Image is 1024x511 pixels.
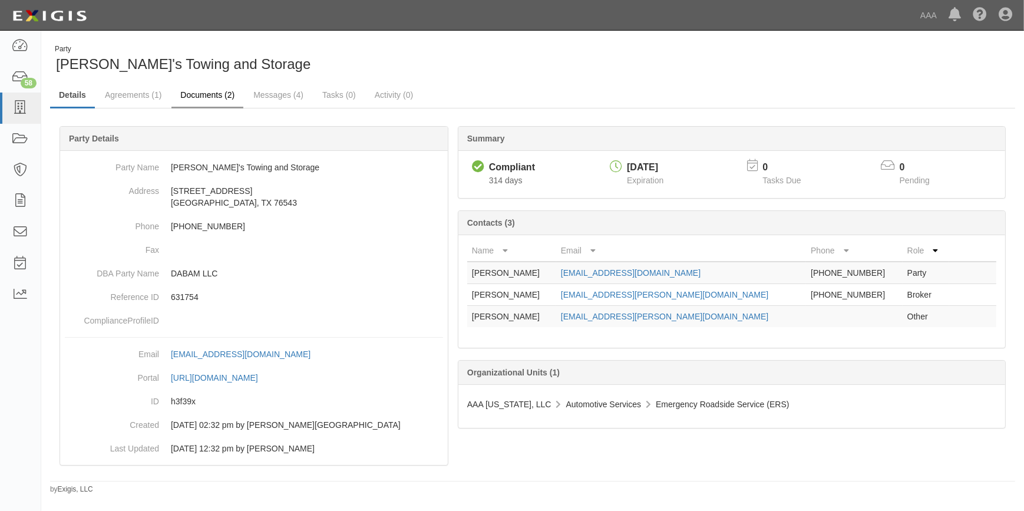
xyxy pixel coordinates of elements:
th: Role [903,240,949,262]
p: 631754 [171,291,443,303]
span: Expiration [627,176,663,185]
dt: ComplianceProfileID [65,309,159,327]
a: [EMAIL_ADDRESS][DOMAIN_NAME] [171,350,323,359]
dd: [PERSON_NAME]'s Towing and Storage [65,156,443,179]
i: Compliant [472,161,484,173]
td: Party [903,262,949,284]
td: [PHONE_NUMBER] [806,284,903,306]
a: Activity (0) [366,83,422,107]
th: Phone [806,240,903,262]
td: Other [903,306,949,328]
span: AAA [US_STATE], LLC [467,400,551,409]
dd: [STREET_ADDRESS] [GEOGRAPHIC_DATA], TX 76543 [65,179,443,215]
p: 0 [900,161,944,174]
dd: 11/26/2024 12:32 pm by Benjamin Tully [65,437,443,460]
a: [URL][DOMAIN_NAME] [171,373,271,383]
a: Agreements (1) [96,83,170,107]
dt: Party Name [65,156,159,173]
div: Party [55,44,310,54]
dt: ID [65,390,159,407]
dt: Reference ID [65,285,159,303]
a: [EMAIL_ADDRESS][PERSON_NAME][DOMAIN_NAME] [561,290,768,299]
i: Help Center - Complianz [973,8,987,22]
a: Exigis, LLC [58,485,93,493]
dt: Email [65,342,159,360]
a: AAA [914,4,943,27]
a: Documents (2) [171,83,243,108]
a: [EMAIL_ADDRESS][DOMAIN_NAME] [561,268,701,278]
dt: Last Updated [65,437,159,454]
img: logo-5460c22ac91f19d4615b14bd174203de0afe785f0fc80cf4dbbc73dc1793850b.png [9,5,90,27]
span: Automotive Services [566,400,642,409]
a: Tasks (0) [313,83,365,107]
dt: Phone [65,215,159,232]
small: by [50,484,93,494]
span: Since 11/15/2024 [489,176,523,185]
td: Broker [903,284,949,306]
span: [PERSON_NAME]'s Towing and Storage [56,56,310,72]
dt: Created [65,413,159,431]
th: Name [467,240,556,262]
dt: Fax [65,238,159,256]
div: [EMAIL_ADDRESS][DOMAIN_NAME] [171,348,310,360]
b: Party Details [69,134,119,143]
b: Organizational Units (1) [467,368,560,377]
td: [PERSON_NAME] [467,262,556,284]
b: Contacts (3) [467,218,515,228]
dd: h3f39x [65,390,443,413]
td: [PERSON_NAME] [467,284,556,306]
span: Tasks Due [762,176,801,185]
dd: 11/14/2024 02:32 pm by Nsy Archibong-Usoro [65,413,443,437]
b: Summary [467,134,505,143]
span: Pending [900,176,930,185]
a: Details [50,83,95,108]
div: Compliant [489,161,535,174]
a: Messages (4) [245,83,312,107]
div: Bill's Towing and Storage [50,44,524,74]
dd: [PHONE_NUMBER] [65,215,443,238]
div: [DATE] [627,161,663,174]
td: [PERSON_NAME] [467,306,556,328]
a: [EMAIL_ADDRESS][PERSON_NAME][DOMAIN_NAME] [561,312,768,321]
th: Email [556,240,806,262]
p: DABAM LLC [171,268,443,279]
p: 0 [762,161,815,174]
dt: Address [65,179,159,197]
div: 58 [21,78,37,88]
span: Emergency Roadside Service (ERS) [656,400,789,409]
dt: Portal [65,366,159,384]
td: [PHONE_NUMBER] [806,262,903,284]
dt: DBA Party Name [65,262,159,279]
